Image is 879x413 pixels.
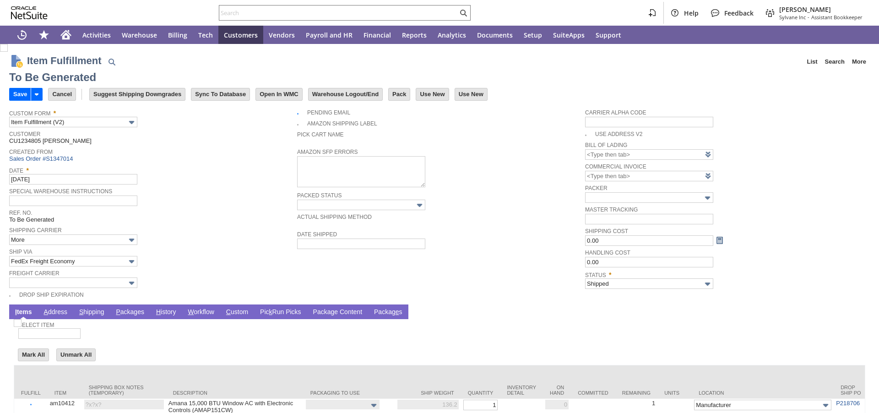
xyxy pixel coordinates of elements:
[193,26,218,44] a: Tech
[9,249,32,255] a: Ship Via
[173,390,297,396] div: Description
[18,349,49,361] input: Mark All
[116,26,163,44] a: Warehouse
[585,142,627,148] a: Bill Of Lading
[524,31,542,39] span: Setup
[60,29,71,40] svg: Home
[44,308,48,315] span: A
[114,308,146,317] a: Packages
[585,185,607,191] a: Packer
[77,308,107,317] a: Shipping
[106,56,117,67] img: Quick Find
[715,235,725,245] a: Calculate
[55,26,77,44] a: Home
[19,292,84,298] a: Drop Ship Expiration
[219,7,458,18] input: Search
[224,31,258,39] span: Customers
[414,200,425,211] img: More Options
[553,31,585,39] span: SuiteApps
[163,26,193,44] a: Billing
[9,149,53,155] a: Created From
[396,308,399,315] span: e
[853,306,864,317] a: Unrolled view on
[11,6,48,19] svg: logo
[16,29,27,40] svg: Recent Records
[585,163,646,170] a: Commercial Invoice
[57,349,95,361] input: Unmark All
[306,31,353,39] span: Payroll and HR
[585,171,713,181] input: <Type then tab>
[186,308,217,317] a: Workflow
[578,390,608,396] div: Committed
[848,54,870,69] a: More
[310,390,388,396] div: Packaging to Use
[684,9,699,17] span: Help
[122,31,157,39] span: Warehouse
[90,88,185,100] input: Suggest Shipping Downgrades
[126,278,137,288] img: More Options
[256,88,302,100] input: Open In WMC
[116,308,120,315] span: P
[590,26,627,44] a: Support
[841,385,861,396] div: Drop Ship PO
[15,308,17,315] span: I
[307,109,350,116] a: Pending Email
[694,400,831,410] input: Manufacturer
[396,26,432,44] a: Reports
[10,88,31,100] input: Save
[585,228,628,234] a: Shipping Cost
[9,216,54,223] span: To Be Generated
[402,31,427,39] span: Reports
[402,390,454,396] div: Ship Weight
[836,400,860,407] a: P218706
[364,31,391,39] span: Financial
[803,54,821,69] a: List
[9,110,50,117] a: Custom Form
[297,131,344,138] a: Pick Cart Name
[550,385,564,396] div: On Hand
[622,390,651,396] div: Remaining
[198,31,213,39] span: Tech
[331,308,335,315] span: g
[821,54,848,69] a: Search
[224,308,250,317] a: Custom
[808,14,809,21] span: -
[585,272,606,278] a: Status
[468,390,494,396] div: Quantity
[50,400,75,407] a: am10412
[820,400,831,411] img: More Options
[300,26,358,44] a: Payroll and HR
[416,88,448,100] input: Use New
[9,70,96,85] div: To Be Generated
[585,149,713,160] input: <Type then tab>
[156,308,161,315] span: H
[585,278,713,289] input: Shipped
[79,308,83,315] span: S
[702,193,713,203] img: More Options
[585,250,630,256] a: Handling Cost
[226,308,231,315] span: C
[477,31,513,39] span: Documents
[126,235,137,245] img: More Options
[42,308,70,317] a: Address
[458,7,469,18] svg: Search
[548,26,590,44] a: SuiteApps
[89,385,159,396] div: Shipping Box Notes (Temporary)
[16,404,45,405] input: Fulfill
[432,26,472,44] a: Analytics
[82,31,111,39] span: Activities
[811,14,863,21] span: Assistant Bookkeeper
[724,9,754,17] span: Feedback
[664,390,685,396] div: Units
[258,308,303,317] a: PickRun Picks
[9,188,112,195] a: Special Warehouse Instructions
[699,390,827,396] div: Location
[9,234,137,245] input: More
[595,131,642,137] a: Use Address V2
[188,308,194,315] span: W
[9,117,137,127] input: Item Fulfillment (V2)
[126,117,137,128] img: More Options
[507,385,536,396] div: Inventory Detail
[21,390,41,396] div: Fulfill
[455,88,487,100] input: Use New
